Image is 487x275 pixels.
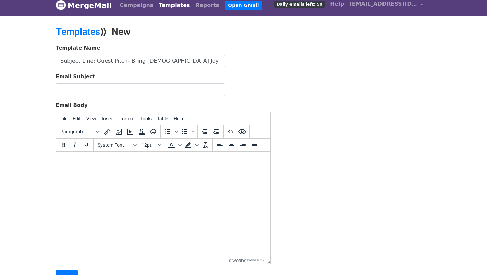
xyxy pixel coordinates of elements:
[139,139,163,151] button: Font sizes
[274,1,325,8] span: Daily emails left: 50
[210,126,222,137] button: Increase indent
[57,126,101,137] button: Blocks
[95,139,139,151] button: Fonts
[60,129,93,134] span: Paragraph
[226,139,237,151] button: Align center
[200,139,211,151] button: Clear formatting
[57,139,69,151] button: Bold
[56,102,88,109] label: Email Body
[124,126,136,137] button: Insert/edit media
[249,139,260,151] button: Justify
[264,258,270,264] div: Resize
[56,44,100,52] label: Template Name
[119,116,135,121] span: Format
[157,116,168,121] span: Table
[247,259,264,261] a: Powered by Tiny
[56,152,270,258] iframe: Rich Text Area. Press ALT-0 for help.
[166,139,183,151] div: Text color
[173,116,183,121] span: Help
[162,126,179,137] div: Numbered list
[86,116,96,121] span: View
[73,116,81,121] span: Edit
[229,259,246,263] button: 0 words
[102,116,114,121] span: Insert
[453,242,487,275] iframe: Chat Widget
[140,116,152,121] span: Tools
[147,126,159,137] button: Emoticons
[225,1,262,10] a: Open Gmail
[80,139,92,151] button: Underline
[98,142,131,148] span: System Font
[225,126,236,137] button: Source code
[56,26,100,37] a: Templates
[56,26,303,38] h2: ⟫ New
[60,116,67,121] span: File
[183,139,200,151] div: Background color
[69,139,80,151] button: Italic
[179,126,196,137] div: Bullet list
[237,139,249,151] button: Align right
[236,126,248,137] button: Preview
[113,126,124,137] button: Insert/edit image
[214,139,226,151] button: Align left
[56,73,95,81] label: Email Subject
[142,142,157,148] span: 12pt
[199,126,210,137] button: Decrease indent
[101,126,113,137] button: Insert/edit link
[136,126,147,137] button: Insert template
